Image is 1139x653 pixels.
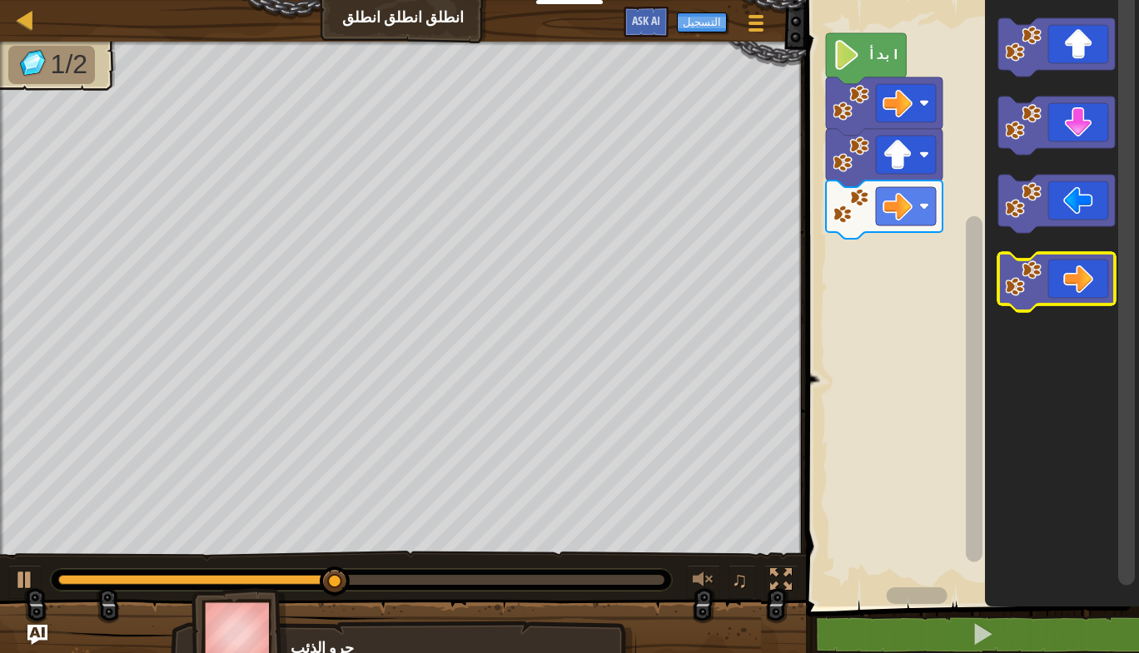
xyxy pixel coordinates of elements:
[8,46,95,84] li: اجمع الأحجار الكريمة.
[732,567,749,592] span: ♫
[8,565,42,599] button: Ctrl + P: Play
[764,565,798,599] button: تبديل الشاشة الكاملة
[624,7,669,37] button: Ask AI
[51,49,87,79] span: 1/2
[735,7,777,46] button: إظهار قائمة اللعبة
[868,45,900,63] text: ابدأ
[687,565,720,599] button: تعديل الصوت
[677,12,727,32] button: التسجيل
[632,12,660,28] span: Ask AI
[729,565,757,599] button: ♫
[27,625,47,645] button: Ask AI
